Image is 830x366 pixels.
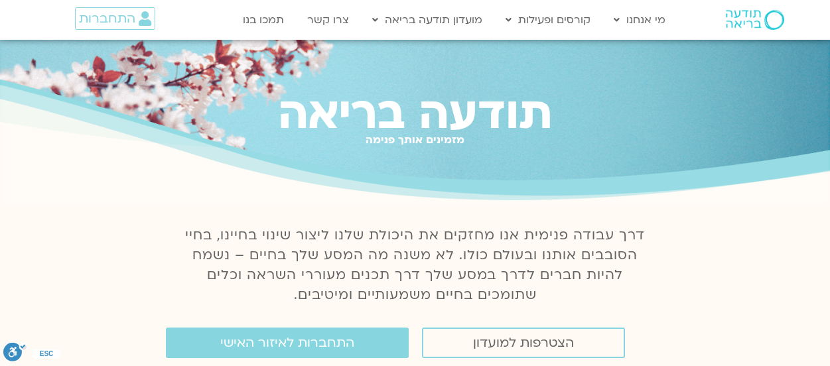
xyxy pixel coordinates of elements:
[607,7,672,32] a: מי אנחנו
[726,10,784,30] img: תודעה בריאה
[178,225,653,305] p: דרך עבודה פנימית אנו מחזקים את היכולת שלנו ליצור שינוי בחיינו, בחיי הסובבים אותנו ובעולם כולו. לא...
[473,335,574,350] span: הצטרפות למועדון
[301,7,356,32] a: צרו קשר
[422,328,625,358] a: הצטרפות למועדון
[236,7,291,32] a: תמכו בנו
[220,335,354,350] span: התחברות לאיזור האישי
[366,7,489,32] a: מועדון תודעה בריאה
[166,328,409,358] a: התחברות לאיזור האישי
[79,11,135,26] span: התחברות
[499,7,597,32] a: קורסים ופעילות
[75,7,155,30] a: התחברות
